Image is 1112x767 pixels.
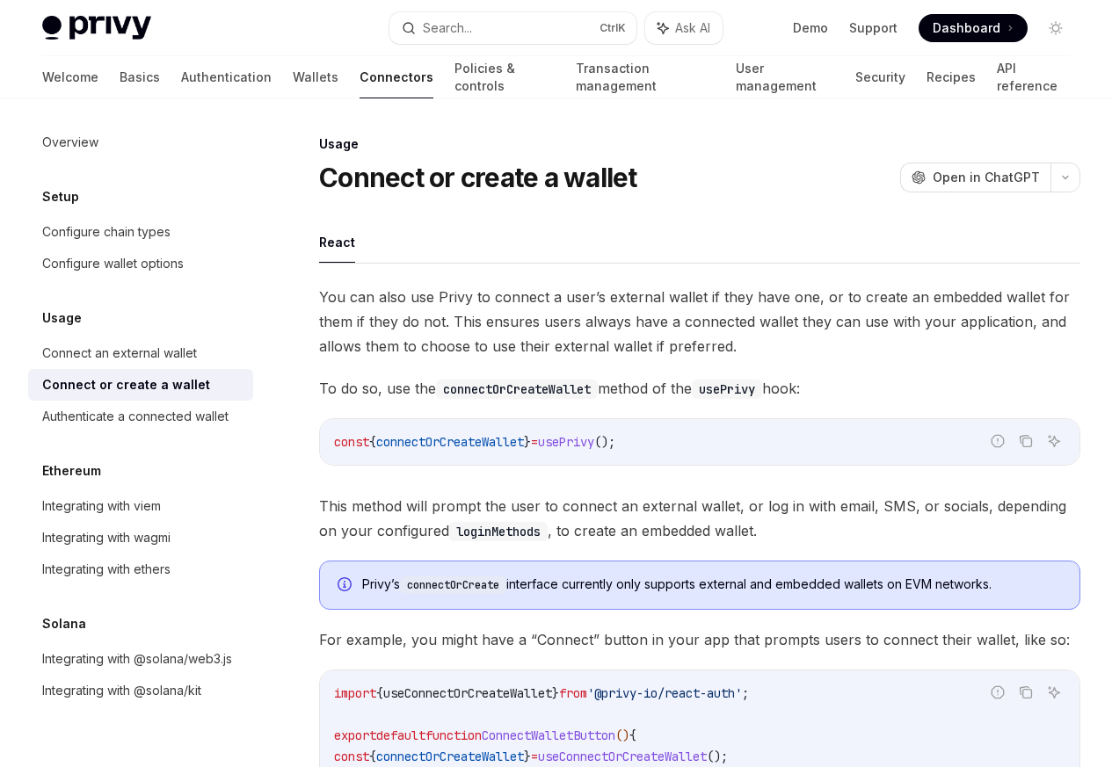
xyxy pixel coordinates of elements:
button: Ask AI [645,12,723,44]
code: connectOrCreateWallet [436,380,598,399]
div: Usage [319,135,1080,153]
span: (); [594,434,615,450]
span: function [425,727,482,743]
a: Wallets [293,56,338,98]
span: (); [707,749,728,764]
span: Ask AI [675,19,710,37]
a: Authenticate a connected wallet [28,401,253,432]
button: Search...CtrlK [389,12,636,44]
a: Welcome [42,56,98,98]
div: Integrating with @solana/web3.js [42,648,232,669]
span: ; [742,685,749,701]
span: Ctrl K [600,21,626,35]
a: Overview [28,127,253,158]
span: from [559,685,587,701]
span: ConnectWalletButton [482,727,615,743]
span: { [629,727,636,743]
code: loginMethods [449,522,548,541]
span: { [369,749,376,764]
a: Integrating with @solana/kit [28,675,253,706]
div: Integrating with @solana/kit [42,680,201,701]
span: const [334,434,369,450]
a: Basics [120,56,160,98]
span: This method will prompt the user to connect an external wallet, or log in with email, SMS, or soc... [319,494,1080,543]
button: Toggle dark mode [1042,14,1070,42]
div: Connect an external wallet [42,343,197,364]
button: Copy the contents from the code block [1014,681,1037,704]
a: Configure chain types [28,216,253,248]
span: Open in ChatGPT [933,169,1040,186]
span: For example, you might have a “Connect” button in your app that prompts users to connect their wa... [319,627,1080,652]
span: default [376,727,425,743]
a: Connect an external wallet [28,337,253,369]
code: usePrivy [692,380,762,399]
a: Dashboard [919,14,1028,42]
button: Copy the contents from the code block [1014,430,1037,452]
div: Configure chain types [42,221,171,242]
div: Connect or create a wallet [42,374,210,395]
img: light logo [42,16,151,40]
div: Authenticate a connected wallet [42,406,229,427]
h1: Connect or create a wallet [319,162,637,193]
span: } [524,434,531,450]
a: Integrating with viem [28,490,253,522]
button: Ask AI [1043,681,1065,704]
code: connectOrCreate [400,576,506,594]
a: Connect or create a wallet [28,369,253,401]
div: Integrating with ethers [42,559,171,580]
h5: Solana [42,613,86,634]
span: const [334,749,369,764]
span: connectOrCreateWallet [376,749,524,764]
a: User management [736,56,834,98]
span: } [552,685,559,701]
span: Dashboard [933,19,1000,37]
a: Integrating with wagmi [28,522,253,554]
a: Connectors [360,56,433,98]
span: To do so, use the method of the hook: [319,376,1080,401]
span: connectOrCreateWallet [376,434,524,450]
a: Policies & controls [454,56,555,98]
span: useConnectOrCreateWallet [383,685,552,701]
span: } [524,749,531,764]
span: '@privy-io/react-auth' [587,685,742,701]
span: export [334,727,376,743]
button: React [319,221,355,263]
span: { [376,685,383,701]
button: Ask AI [1043,430,1065,452]
span: import [334,685,376,701]
span: useConnectOrCreateWallet [538,749,707,764]
span: = [531,434,538,450]
div: Search... [423,18,472,39]
a: Transaction management [576,56,715,98]
svg: Info [338,577,355,595]
div: Integrating with wagmi [42,527,171,548]
h5: Ethereum [42,460,101,481]
span: { [369,434,376,450]
a: Configure wallet options [28,248,253,279]
a: Integrating with ethers [28,554,253,585]
button: Open in ChatGPT [900,163,1050,192]
button: Report incorrect code [986,430,1009,452]
a: Integrating with @solana/web3.js [28,643,253,675]
div: Integrating with viem [42,496,161,517]
a: Demo [793,19,828,37]
h5: Setup [42,186,79,207]
button: Report incorrect code [986,681,1009,704]
h5: Usage [42,308,82,329]
span: Privy’s interface currently only supports external and embedded wallets on EVM networks. [362,575,1062,594]
a: Authentication [181,56,272,98]
a: Security [855,56,905,98]
span: = [531,749,538,764]
div: Overview [42,132,98,153]
a: Recipes [927,56,976,98]
div: Configure wallet options [42,253,184,274]
a: Support [849,19,898,37]
span: You can also use Privy to connect a user’s external wallet if they have one, or to create an embe... [319,285,1080,358]
span: () [615,727,629,743]
a: API reference [997,56,1070,98]
span: usePrivy [538,434,594,450]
